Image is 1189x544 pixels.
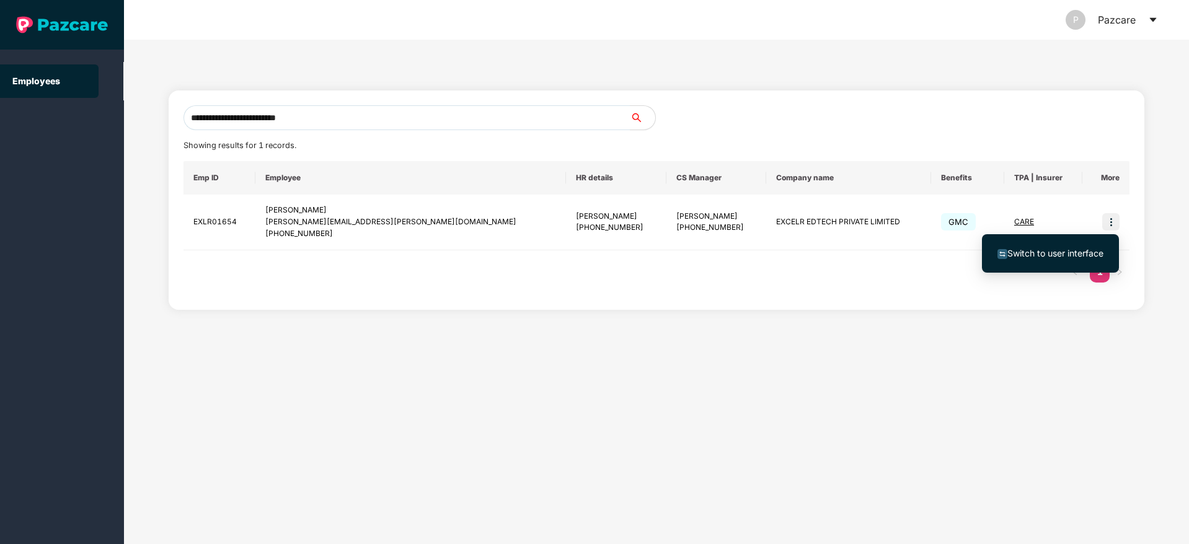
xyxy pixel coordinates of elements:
th: TPA | Insurer [1004,161,1082,195]
div: [PHONE_NUMBER] [265,228,556,240]
div: [PERSON_NAME][EMAIL_ADDRESS][PERSON_NAME][DOMAIN_NAME] [265,216,556,228]
a: Employees [12,76,60,86]
span: search [630,113,655,123]
div: [PHONE_NUMBER] [676,222,757,234]
th: More [1082,161,1129,195]
span: GMC [941,213,976,230]
img: svg+xml;base64,PHN2ZyB4bWxucz0iaHR0cDovL3d3dy53My5vcmcvMjAwMC9zdmciIHdpZHRoPSIxNiIgaGVpZ2h0PSIxNi... [997,249,1007,259]
span: caret-down [1148,15,1158,25]
th: HR details [566,161,666,195]
button: right [1110,263,1129,283]
li: Next Page [1110,263,1129,283]
span: Switch to user interface [1007,248,1103,258]
span: P [1073,10,1079,30]
div: [PERSON_NAME] [265,204,556,216]
span: CARE [1014,217,1034,226]
th: Company name [766,161,931,195]
div: [PHONE_NUMBER] [576,222,656,234]
td: EXLR01654 [183,195,256,250]
div: [PERSON_NAME] [576,211,656,222]
td: EXCELR EDTECH PRIVATE LIMITED [766,195,931,250]
span: Showing results for 1 records. [183,141,296,150]
div: [PERSON_NAME] [676,211,757,222]
span: right [1116,268,1123,276]
th: CS Manager [666,161,767,195]
button: search [630,105,656,130]
img: icon [1102,213,1120,230]
th: Employee [255,161,566,195]
th: Emp ID [183,161,256,195]
th: Benefits [931,161,1004,195]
